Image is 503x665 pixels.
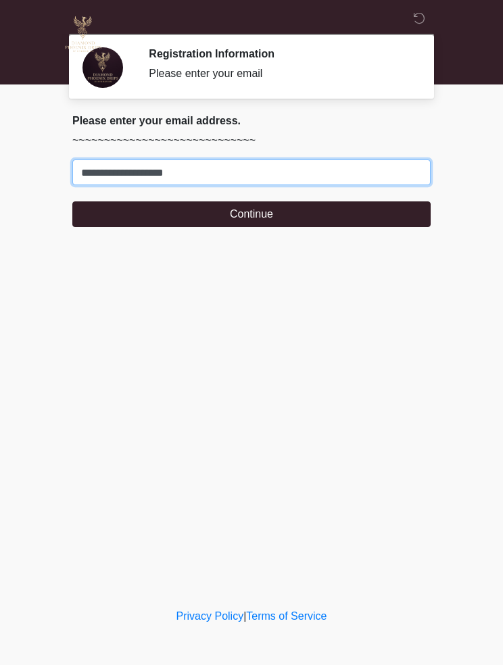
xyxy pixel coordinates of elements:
[246,610,327,622] a: Terms of Service
[72,114,431,127] h2: Please enter your email address.
[72,132,431,149] p: ~~~~~~~~~~~~~~~~~~~~~~~~~~~~~
[59,10,107,59] img: Diamond Phoenix Drips IV Hydration Logo
[243,610,246,622] a: |
[176,610,244,622] a: Privacy Policy
[149,66,410,82] div: Please enter your email
[72,201,431,227] button: Continue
